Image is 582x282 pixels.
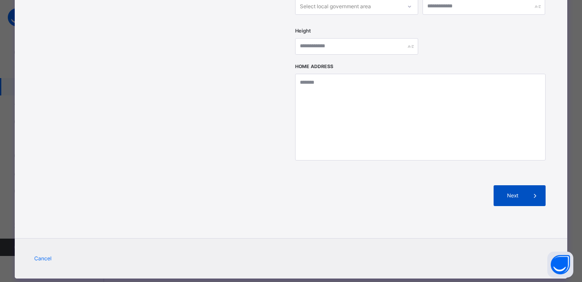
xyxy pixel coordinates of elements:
[547,252,573,278] button: Open asap
[34,255,52,262] span: Cancel
[500,192,525,200] span: Next
[295,63,333,70] label: Home Address
[295,27,311,35] label: Height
